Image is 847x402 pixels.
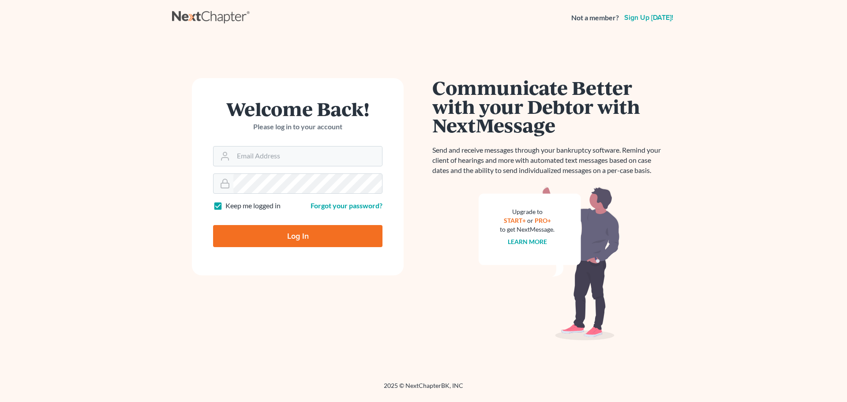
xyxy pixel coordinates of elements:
[479,186,620,341] img: nextmessage_bg-59042aed3d76b12b5cd301f8e5b87938c9018125f34e5fa2b7a6b67550977c72.svg
[432,145,666,176] p: Send and receive messages through your bankruptcy software. Remind your client of hearings and mo...
[508,238,547,245] a: Learn more
[172,381,675,397] div: 2025 © NextChapterBK, INC
[500,207,555,216] div: Upgrade to
[571,13,619,23] strong: Not a member?
[622,14,675,21] a: Sign up [DATE]!
[213,122,382,132] p: Please log in to your account
[213,225,382,247] input: Log In
[233,147,382,166] input: Email Address
[432,78,666,135] h1: Communicate Better with your Debtor with NextMessage
[527,217,533,224] span: or
[213,99,382,118] h1: Welcome Back!
[535,217,551,224] a: PRO+
[504,217,526,224] a: START+
[311,201,382,210] a: Forgot your password?
[500,225,555,234] div: to get NextMessage.
[225,201,281,211] label: Keep me logged in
